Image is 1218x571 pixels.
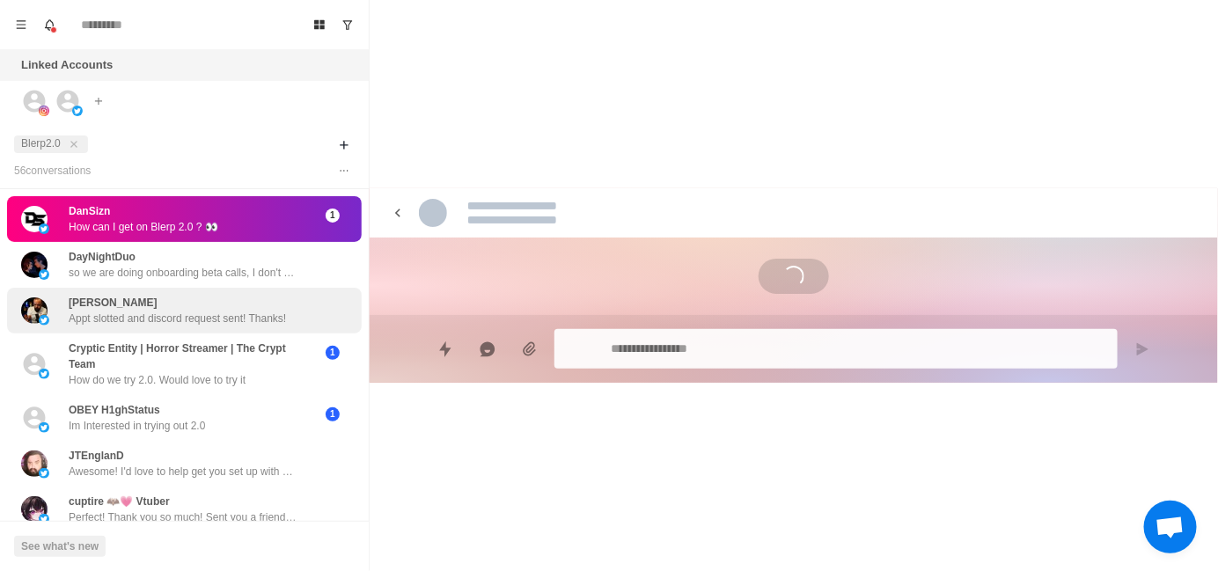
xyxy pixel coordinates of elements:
[69,311,286,326] p: Appt slotted and discord request sent! Thanks!
[69,203,110,219] p: DanSizn
[7,11,35,39] button: Menu
[39,269,49,280] img: picture
[21,206,48,232] img: picture
[334,160,355,181] button: Options
[21,297,48,324] img: picture
[21,496,48,523] img: picture
[39,422,49,433] img: picture
[334,11,362,39] button: Show unread conversations
[69,249,136,265] p: DayNightDuo
[470,332,505,367] button: Reply with AI
[512,332,547,367] button: Add media
[39,369,49,379] img: picture
[69,448,124,464] p: JTEnglanD
[334,135,355,156] button: Add filters
[326,209,340,223] span: 1
[14,163,91,179] p: 56 conversation s
[39,315,49,326] img: picture
[35,11,63,39] button: Notifications
[1144,501,1197,553] a: Open chat
[39,223,49,234] img: picture
[69,494,170,509] p: cuptire 🦇💗 Vtuber
[39,468,49,479] img: picture
[14,536,106,557] button: See what's new
[72,106,83,116] img: picture
[39,514,49,524] img: picture
[69,219,218,235] p: How can I get on Blerp 2.0 ? 👀
[326,407,340,421] span: 1
[65,135,83,153] button: close
[39,106,49,116] img: picture
[326,346,340,360] span: 1
[69,340,311,372] p: Cryptic Entity | Horror Streamer | The Crypt Team
[428,332,463,367] button: Quick replies
[21,137,61,150] span: Blerp2.0
[1125,332,1160,367] button: Send message
[21,450,48,477] img: picture
[69,295,158,311] p: [PERSON_NAME]
[69,464,297,479] p: Awesome! I'd love to help get you set up with 2.0. Want to hop on a quick call to walk through ev...
[69,509,297,525] p: Perfect! Thank you so much! Sent you a friend request on discord as well
[305,11,334,39] button: Board View
[21,56,113,74] p: Linked Accounts
[88,91,109,112] button: Add account
[69,402,160,418] p: OBEY H1ghStatus
[69,372,246,388] p: How do we try 2.0. Would love to try it
[384,199,412,227] button: back
[69,265,297,281] p: so we are doing onboarding beta calls, I don't have a hard deadline for the beta, there are still...
[69,418,205,434] p: Im Interested in trying out 2.0
[21,252,48,278] img: picture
